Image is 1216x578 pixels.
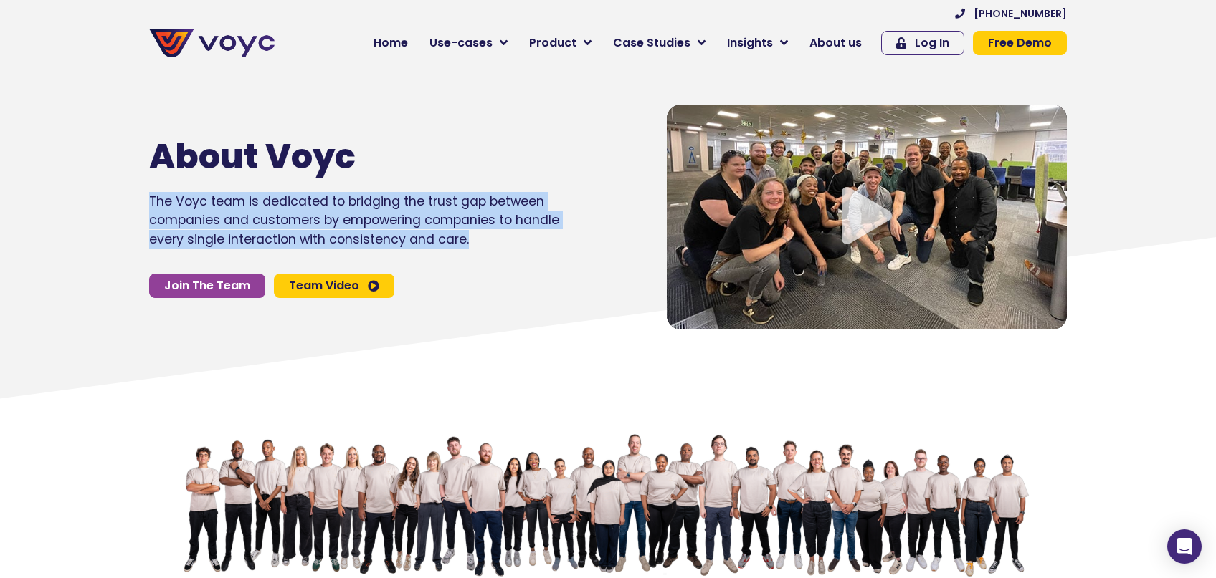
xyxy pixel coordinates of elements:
[149,136,516,178] h1: About Voyc
[915,37,949,49] span: Log In
[149,192,559,249] p: The Voyc team is dedicated to bridging the trust gap between companies and customers by empowerin...
[274,274,394,298] a: Team Video
[429,34,493,52] span: Use-cases
[1167,529,1202,564] div: Open Intercom Messenger
[716,29,799,57] a: Insights
[529,34,576,52] span: Product
[164,280,250,292] span: Join The Team
[149,29,275,57] img: voyc-full-logo
[602,29,716,57] a: Case Studies
[973,31,1067,55] a: Free Demo
[289,280,359,292] span: Team Video
[419,29,518,57] a: Use-cases
[149,274,265,298] a: Join The Team
[881,31,964,55] a: Log In
[974,9,1067,19] span: [PHONE_NUMBER]
[727,34,773,52] span: Insights
[955,9,1067,19] a: [PHONE_NUMBER]
[809,34,862,52] span: About us
[374,34,408,52] span: Home
[363,29,419,57] a: Home
[613,34,690,52] span: Case Studies
[988,37,1052,49] span: Free Demo
[838,187,896,246] div: Video play button
[518,29,602,57] a: Product
[799,29,873,57] a: About us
